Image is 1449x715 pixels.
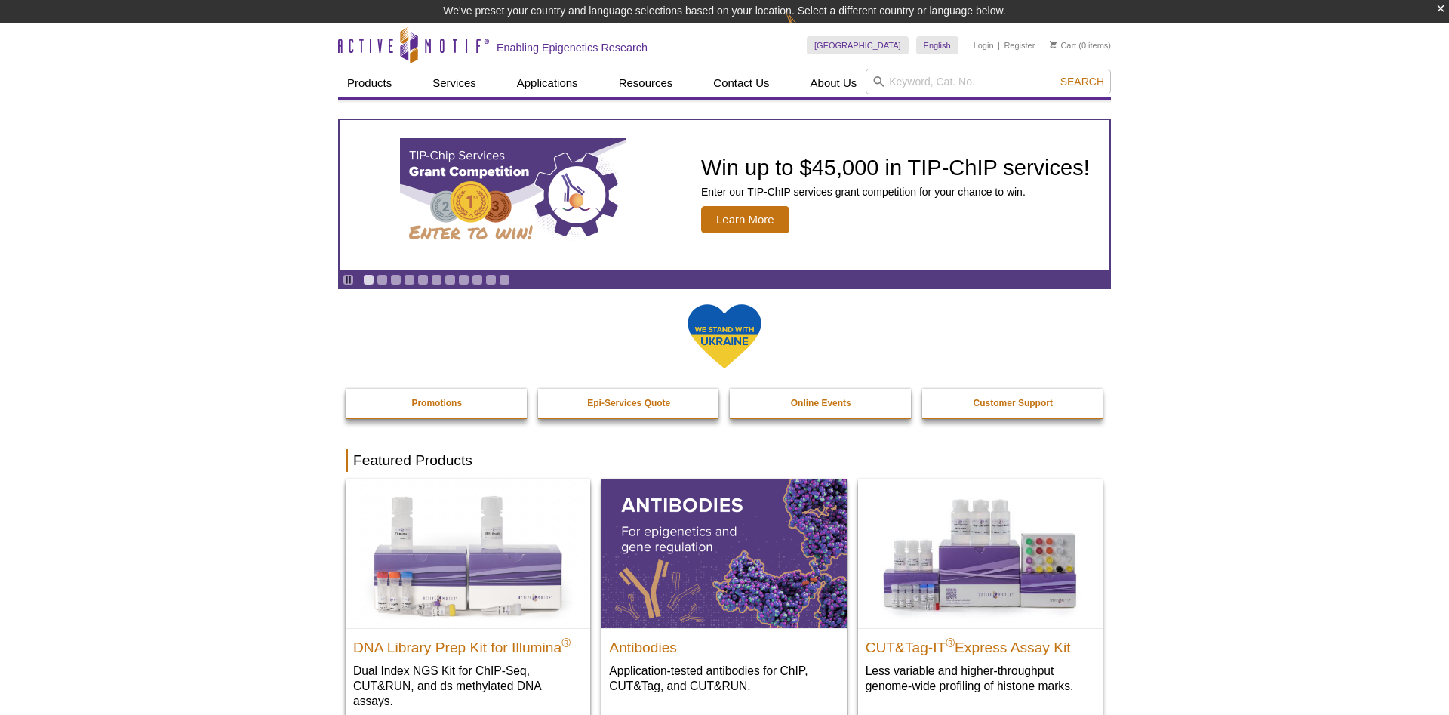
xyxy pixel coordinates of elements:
[346,449,1103,472] h2: Featured Products
[458,274,469,285] a: Go to slide 8
[922,389,1105,418] a: Customer Support
[609,633,838,655] h2: Antibodies
[858,479,1103,627] img: CUT&Tag-IT® Express Assay Kit
[377,274,388,285] a: Go to slide 2
[431,274,442,285] a: Go to slide 6
[340,120,1109,270] a: TIP-ChIP Services Grant Competition Win up to $45,000 in TIP-ChIP services! Enter our TIP-ChIP se...
[601,479,846,708] a: All Antibodies Antibodies Application-tested antibodies for ChIP, CUT&Tag, and CUT&RUN.
[946,636,955,649] sup: ®
[687,303,762,370] img: We Stand With Ukraine
[1050,40,1076,51] a: Cart
[1060,76,1104,88] span: Search
[390,274,401,285] a: Go to slide 3
[704,69,778,97] a: Contact Us
[587,398,670,408] strong: Epi-Services Quote
[343,274,354,285] a: Toggle autoplay
[701,185,1090,199] p: Enter our TIP-ChIP services grant competition for your chance to win.
[338,69,401,97] a: Products
[411,398,462,408] strong: Promotions
[1056,75,1109,88] button: Search
[472,274,483,285] a: Go to slide 9
[807,36,909,54] a: [GEOGRAPHIC_DATA]
[866,633,1095,655] h2: CUT&Tag-IT Express Assay Kit
[400,138,626,251] img: TIP-ChIP Services Grant Competition
[445,274,456,285] a: Go to slide 7
[353,663,583,709] p: Dual Index NGS Kit for ChIP-Seq, CUT&RUN, and ds methylated DNA assays.
[1050,41,1057,48] img: Your Cart
[497,41,648,54] h2: Enabling Epigenetics Research
[1050,36,1111,54] li: (0 items)
[353,633,583,655] h2: DNA Library Prep Kit for Illumina
[508,69,587,97] a: Applications
[866,69,1111,94] input: Keyword, Cat. No.
[916,36,958,54] a: English
[791,398,851,408] strong: Online Events
[866,663,1095,694] p: Less variable and higher-throughput genome-wide profiling of histone marks​.
[346,389,528,418] a: Promotions
[346,479,590,627] img: DNA Library Prep Kit for Illumina
[701,206,789,233] span: Learn More
[340,120,1109,270] article: TIP-ChIP Services Grant Competition
[423,69,485,97] a: Services
[499,274,510,285] a: Go to slide 11
[561,636,571,649] sup: ®
[417,274,429,285] a: Go to slide 5
[858,479,1103,708] a: CUT&Tag-IT® Express Assay Kit CUT&Tag-IT®Express Assay Kit Less variable and higher-throughput ge...
[609,663,838,694] p: Application-tested antibodies for ChIP, CUT&Tag, and CUT&RUN.
[1004,40,1035,51] a: Register
[538,389,721,418] a: Epi-Services Quote
[998,36,1000,54] li: |
[701,156,1090,179] h2: Win up to $45,000 in TIP-ChIP services!
[610,69,682,97] a: Resources
[363,274,374,285] a: Go to slide 1
[801,69,866,97] a: About Us
[974,398,1053,408] strong: Customer Support
[974,40,994,51] a: Login
[485,274,497,285] a: Go to slide 10
[601,479,846,627] img: All Antibodies
[730,389,912,418] a: Online Events
[786,11,826,47] img: Change Here
[404,274,415,285] a: Go to slide 4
